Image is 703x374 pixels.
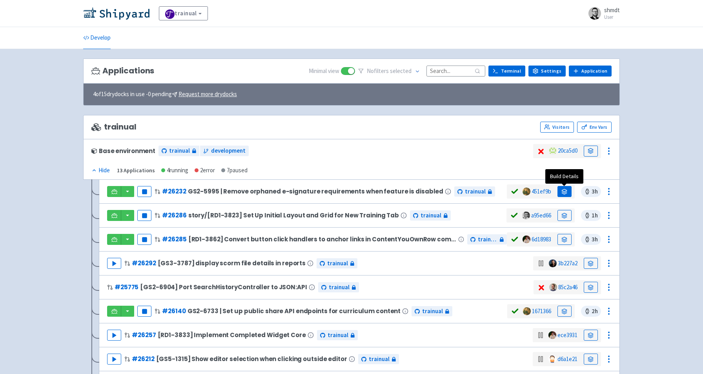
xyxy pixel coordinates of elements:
[569,66,612,77] a: Application
[367,67,412,76] span: No filter s
[91,66,154,75] h3: Applications
[162,307,186,315] a: #26140
[410,210,451,221] a: trainual
[107,330,121,341] button: Play
[162,235,186,243] a: #26285
[140,284,307,290] span: [GS2-6904] Port SearchHistoryController to JSON:API
[117,166,155,175] div: 13 Applications
[577,122,612,133] a: Env Vars
[558,283,577,291] a: 85c2a46
[369,355,390,364] span: trainual
[531,212,551,219] a: a95ed66
[557,331,577,339] a: ece3931
[532,235,551,243] a: 6d18983
[93,90,237,99] span: 4 of 15 drydocks in use - 0 pending
[358,354,399,365] a: trainual
[132,355,154,363] a: #26212
[91,122,137,131] span: trainual
[161,166,188,175] div: 4 running
[478,235,497,244] span: trainual
[132,259,156,267] a: #26292
[390,67,412,75] span: selected
[137,306,151,317] button: Pause
[532,188,551,195] a: 451ef9b
[169,146,190,155] span: trainual
[162,187,186,195] a: #26232
[137,234,151,245] button: Pause
[211,146,246,155] span: development
[221,166,248,175] div: 7 paused
[195,166,215,175] div: 2 error
[158,332,306,338] span: [RD1-3833] Implement Completed Widget Core
[158,260,306,266] span: [GS3-3787] display scorm file details in reports
[83,7,149,20] img: Shipyard logo
[137,186,151,197] button: Pause
[488,66,525,77] a: Terminal
[557,355,577,363] a: d6a1e21
[558,147,577,154] a: 20ca5d0
[107,354,121,365] button: Play
[188,308,401,314] span: GS2-6733 | Set up public share API endpoints for curriculum content
[581,306,601,317] span: 2 h
[581,186,601,197] span: 3 h
[317,258,357,269] a: trainual
[159,6,208,20] a: trainual
[422,307,443,316] span: trainual
[91,166,111,175] button: Hide
[604,15,620,20] small: User
[91,148,155,154] div: Base environment
[132,331,156,339] a: #26257
[317,330,358,341] a: trainual
[115,283,138,291] a: #25775
[156,356,347,362] span: [GS5-1315] Show editor selection when clicking outside editor
[604,6,620,14] span: shmdt
[465,187,486,196] span: trainual
[188,212,399,219] span: story/[RD1-3823] Set Up Initial Layout and Grid for New Training Tab
[528,66,566,77] a: Settings
[426,66,485,76] input: Search...
[558,259,577,267] a: 3b227a2
[309,67,339,76] span: Minimal view
[178,90,237,98] u: Request more drydocks
[327,259,348,268] span: trainual
[454,186,495,197] a: trainual
[107,258,121,269] button: Play
[329,283,350,292] span: trainual
[467,234,507,245] a: trainual
[581,210,601,221] span: 1 h
[318,282,359,293] a: trainual
[581,234,601,245] span: 3 h
[158,146,199,156] a: trainual
[83,27,111,49] a: Develop
[532,307,551,315] a: 1671366
[91,166,110,175] div: Hide
[137,210,151,221] button: Pause
[200,146,249,156] a: development
[188,236,457,243] span: [RD1-3862] Convert button click handlers to anchor links in ContentYouOwnRow component
[328,331,348,340] span: trainual
[540,122,574,133] a: Visitors
[162,211,186,219] a: #26286
[188,188,443,195] span: GS2-5995 | Remove orphaned e-signature requirements when feature is disabled
[584,7,620,20] a: shmdt User
[421,211,441,220] span: trainual
[412,306,452,317] a: trainual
